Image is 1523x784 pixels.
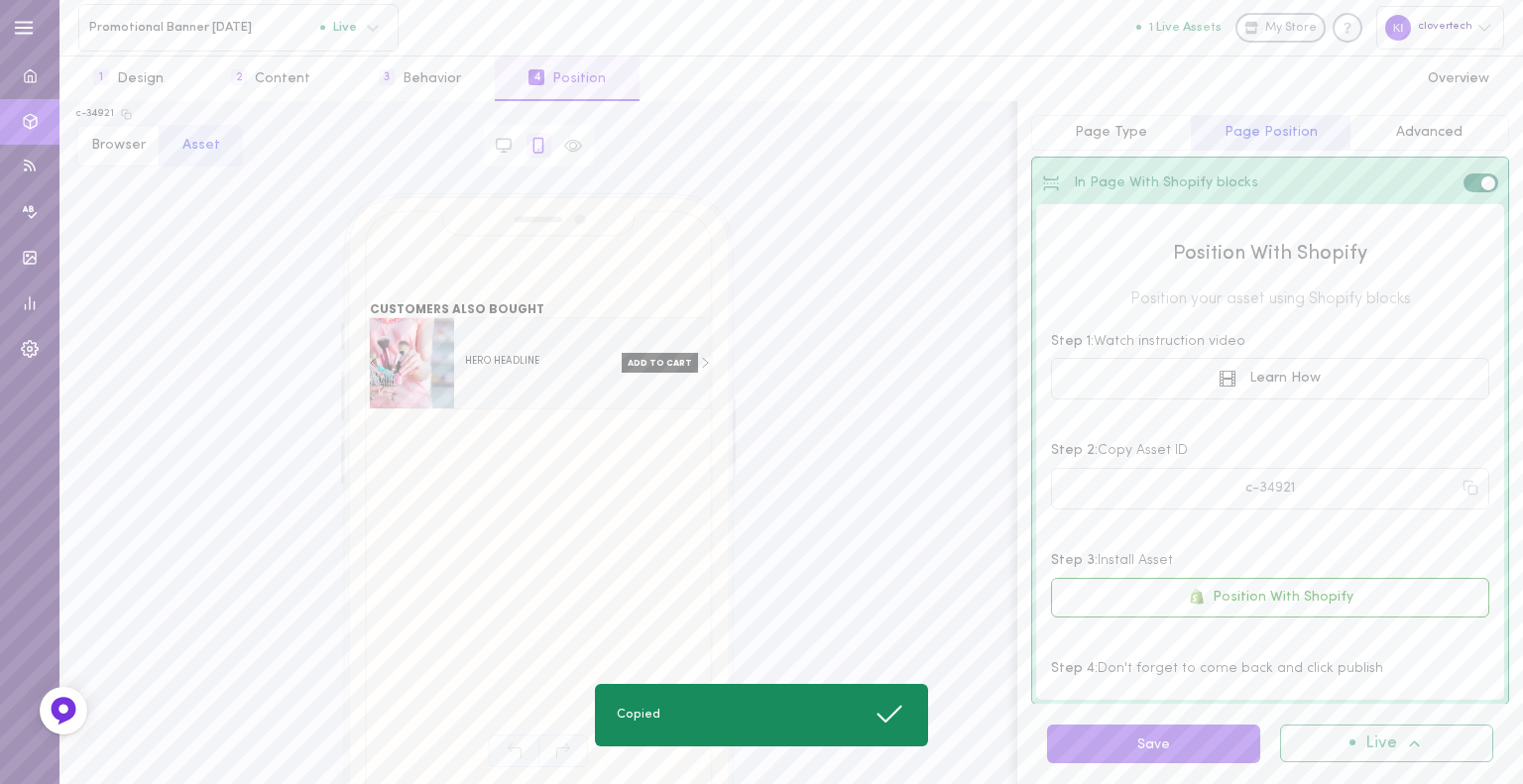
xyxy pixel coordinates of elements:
[1098,553,1173,568] span: Install Asset
[1235,13,1326,43] a: My Store
[320,21,357,34] span: Live
[1098,661,1383,676] span: Don't forget to come back and click publish
[1075,125,1147,140] span: Page Type
[89,20,320,35] span: Promotional Banner [DATE]
[59,56,197,101] button: 1Design
[465,355,615,367] span: HERO HEADLINE
[1333,13,1362,43] div: Knowledge center
[1042,174,1258,192] div: In Page With Shopify blocks
[1051,551,1489,571] span: Step 3:
[197,56,344,101] button: 2Content
[1136,21,1222,34] button: 1 Live Assets
[1051,468,1489,509] button: c-34921
[370,318,377,408] div: Left arrow
[495,56,640,101] button: 4Position
[1098,443,1188,458] span: Copy Asset ID
[93,69,109,85] span: 1
[1051,578,1489,617] button: Position With Shopify
[617,707,660,724] span: Copied
[1265,20,1317,38] span: My Store
[622,353,698,373] span: ADD TO CART
[1051,288,1489,310] span: Position your asset using Shopify blocks
[528,69,544,85] span: 4
[1051,441,1489,461] span: Step 2:
[538,734,588,767] span: Redo
[379,69,395,85] span: 3
[1094,334,1245,349] span: Watch instruction video
[489,734,538,767] span: Undo
[1191,115,1350,151] button: Page Position
[370,304,709,316] h2: CUSTOMERS ALSO BOUGHT
[1394,56,1523,101] button: Overview
[702,318,709,408] div: Right arrow
[1031,115,1191,151] button: Page Type
[1349,115,1509,151] button: Advanced
[1136,21,1235,35] a: 1 Live Assets
[1280,725,1493,762] button: Live
[1051,332,1489,352] span: Step 1:
[1051,358,1489,399] button: Learn How
[1376,6,1504,49] div: clovertech
[49,696,78,726] img: Feedback Button
[1051,240,1489,268] span: Position With Shopify
[345,56,495,101] button: 3Behavior
[231,69,247,85] span: 2
[1225,125,1318,140] span: Page Position
[1051,659,1489,679] span: Step 4:
[76,107,114,121] div: c-34921
[1396,125,1463,140] span: Advanced
[1047,725,1260,763] button: Save
[159,125,243,167] button: Asset
[76,125,160,167] button: Browser
[1365,735,1397,752] span: Live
